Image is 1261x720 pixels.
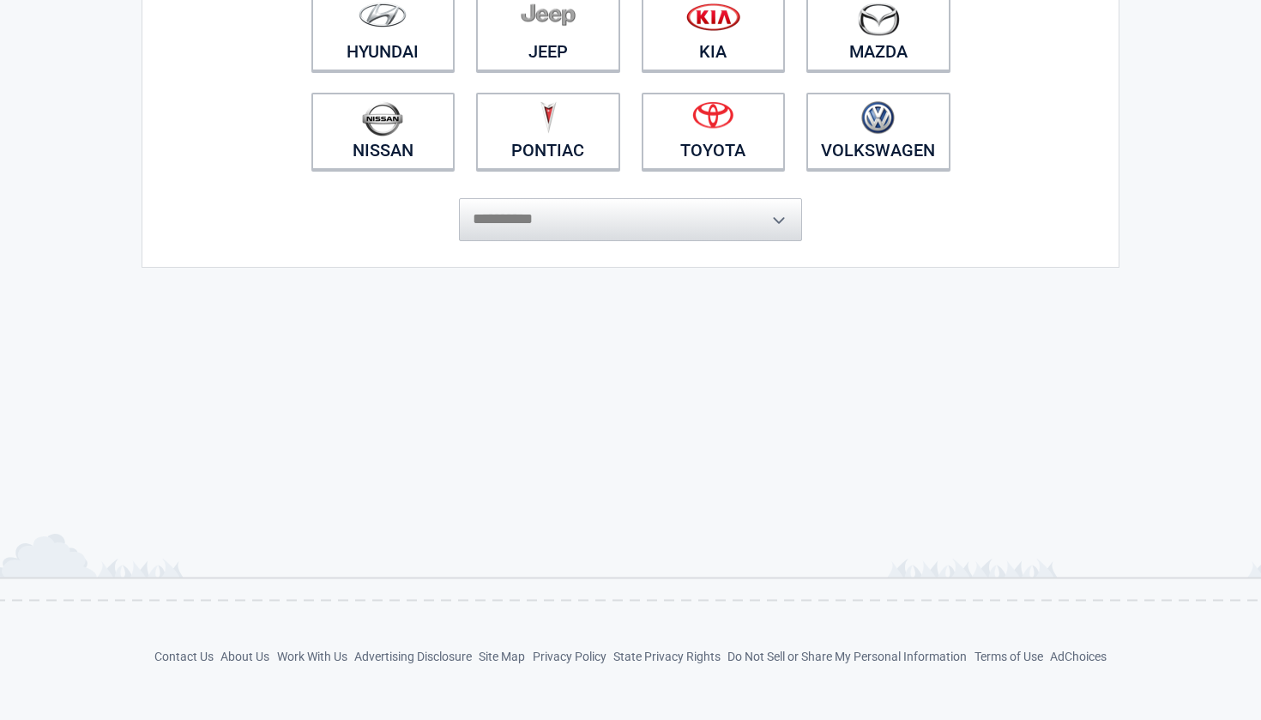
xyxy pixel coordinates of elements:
a: Do Not Sell or Share My Personal Information [727,650,967,663]
a: Toyota [642,93,786,170]
a: Nissan [311,93,456,170]
a: Privacy Policy [533,650,606,663]
img: mazda [857,3,900,36]
a: Contact Us [154,650,214,663]
a: Terms of Use [974,650,1043,663]
a: Advertising Disclosure [354,650,472,663]
img: jeep [521,3,576,27]
img: pontiac [540,101,557,134]
a: Pontiac [476,93,620,170]
a: Work With Us [277,650,347,663]
img: nissan [362,101,403,136]
a: About Us [220,650,269,663]
a: Site Map [479,650,525,663]
a: AdChoices [1050,650,1107,663]
a: State Privacy Rights [613,650,721,663]
a: Volkswagen [806,93,950,170]
img: kia [686,3,740,31]
img: volkswagen [861,101,895,135]
img: hyundai [359,3,407,27]
img: toyota [692,101,733,129]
